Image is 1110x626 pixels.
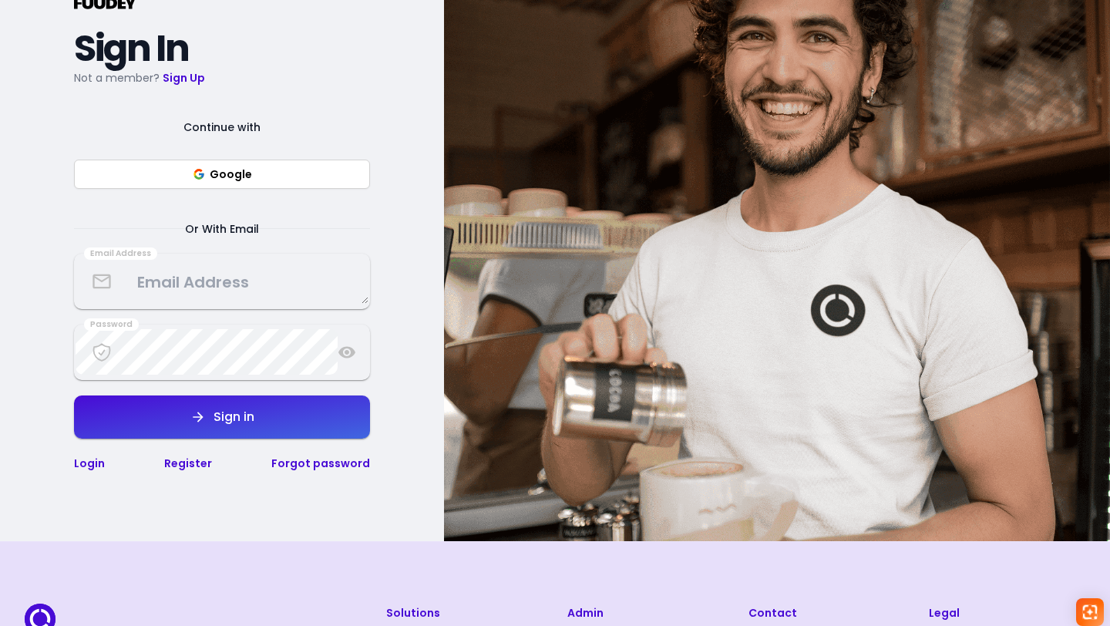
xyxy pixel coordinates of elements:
[271,456,370,471] a: Forgot password
[164,456,212,471] a: Register
[163,70,205,86] a: Sign Up
[748,604,905,622] h3: Contact
[84,318,139,331] div: Password
[165,118,279,136] span: Continue with
[74,395,370,439] button: Sign in
[166,220,277,238] span: Or With Email
[567,604,724,622] h3: Admin
[74,35,370,62] h2: Sign In
[386,604,543,622] h3: Solutions
[929,604,1085,622] h3: Legal
[84,247,157,260] div: Email Address
[74,456,105,471] a: Login
[74,160,370,189] button: Google
[206,411,254,423] div: Sign in
[74,69,370,87] p: Not a member?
